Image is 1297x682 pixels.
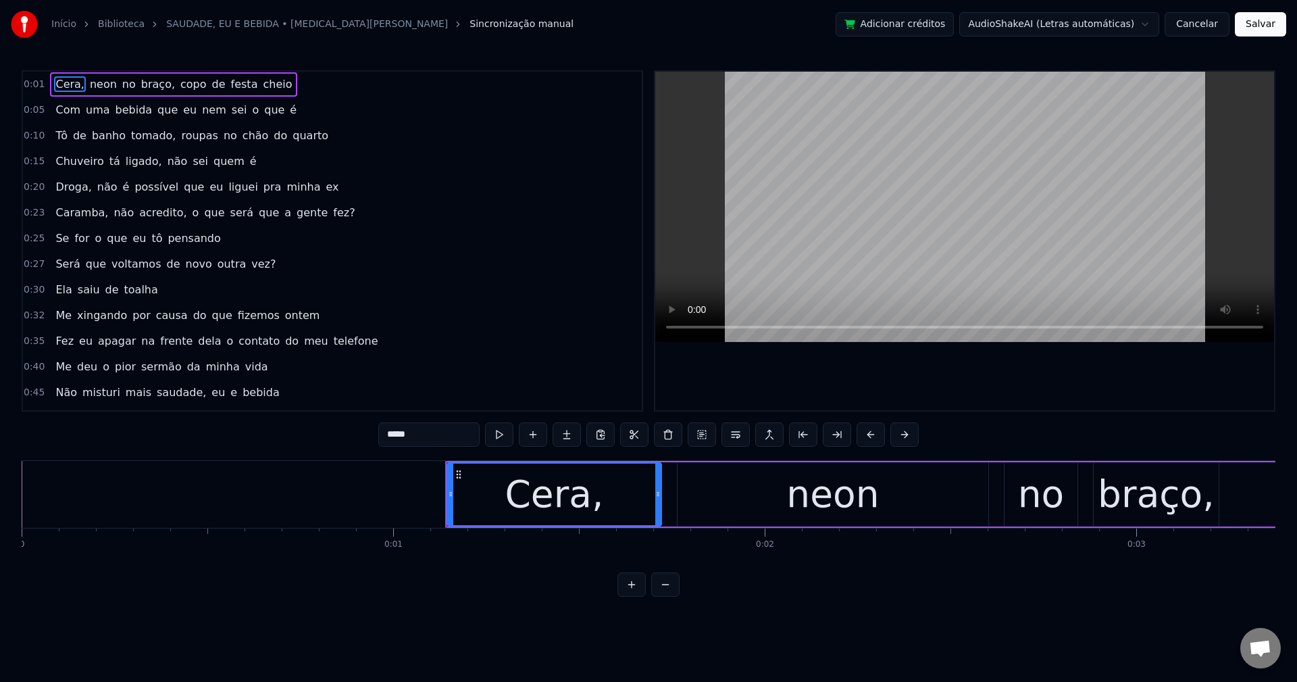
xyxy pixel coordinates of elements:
span: bebida [241,385,281,400]
button: Cancelar [1165,12,1229,36]
span: quarto [291,128,330,143]
div: 0:01 [384,539,403,550]
span: outra [216,256,248,272]
span: Caramba, [54,205,109,220]
span: copo [179,76,208,92]
span: 0:45 [24,386,45,399]
span: fizemos [236,308,281,323]
span: será [229,205,255,220]
span: bebida [114,102,154,118]
div: neon [786,466,879,522]
span: que [203,205,226,220]
span: deu [76,359,99,374]
span: Fez [54,333,75,349]
span: não [166,153,189,169]
span: 0:35 [24,335,45,348]
span: pra [262,179,283,195]
span: Se [54,230,70,246]
span: 0:25 [24,232,45,245]
div: no [1018,466,1065,522]
span: eu [208,179,224,195]
span: do [284,333,300,349]
span: frente [159,333,194,349]
div: 0:03 [1127,539,1146,550]
span: 0:32 [24,309,45,322]
span: Sincronização manual [469,18,574,31]
span: não [112,205,135,220]
span: que [84,256,107,272]
span: saiu [76,282,101,297]
span: pensando [166,230,222,246]
span: o [101,359,111,374]
span: Chuveiro [54,153,105,169]
span: acredito, [138,205,188,220]
span: telefone [332,333,380,349]
span: xingando [76,308,128,323]
a: SAUDADE, EU E BEBIDA • [MEDICAL_DATA][PERSON_NAME] [166,18,448,31]
span: não [96,179,119,195]
span: ontem [284,308,322,323]
span: de [72,128,88,143]
img: youka [11,11,38,38]
span: o [251,102,260,118]
span: roupas [180,128,219,143]
span: misturi [81,385,122,400]
span: 0:30 [24,283,45,297]
span: dela [197,333,222,349]
span: mais [124,385,153,400]
span: novo [184,256,213,272]
span: 0:10 [24,129,45,143]
span: o [93,230,103,246]
span: 0:05 [24,103,45,117]
span: sermão [140,359,183,374]
span: minha [285,179,322,195]
span: a [283,205,293,220]
span: e [229,385,238,400]
span: 0:20 [24,180,45,194]
span: Tô [54,128,68,143]
span: na [140,333,156,349]
span: Cera, [54,76,85,92]
span: Me [54,308,73,323]
span: de [104,282,120,297]
span: Com [54,102,82,118]
span: contato [237,333,281,349]
span: ligado, [124,153,163,169]
span: gente [295,205,329,220]
div: Cera, [505,466,603,522]
span: vida [244,359,270,374]
button: Salvar [1235,12,1286,36]
span: do [272,128,288,143]
span: banho [91,128,127,143]
nav: breadcrumb [51,18,574,31]
span: saudade, [155,385,207,400]
span: fez? [332,205,356,220]
span: eu [131,230,147,246]
span: uma [84,102,111,118]
span: eu [78,333,94,349]
span: é [249,153,258,169]
span: no [121,76,137,92]
div: 0:02 [756,539,774,550]
span: for [73,230,91,246]
span: que [156,102,179,118]
span: tô [150,230,163,246]
span: Droga, [54,179,93,195]
a: Início [51,18,76,31]
span: sei [230,102,249,118]
span: festa [230,76,259,92]
span: 0:23 [24,206,45,220]
span: o [226,333,235,349]
a: Open chat [1240,628,1281,668]
span: no [222,128,238,143]
span: Me [54,359,73,374]
span: que [263,102,286,118]
span: Ela [54,282,73,297]
span: 0:01 [24,78,45,91]
span: pior [113,359,137,374]
span: que [211,308,234,323]
span: eu [210,385,226,400]
span: nem [201,102,228,118]
span: tomado, [130,128,177,143]
span: 0:27 [24,258,45,271]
